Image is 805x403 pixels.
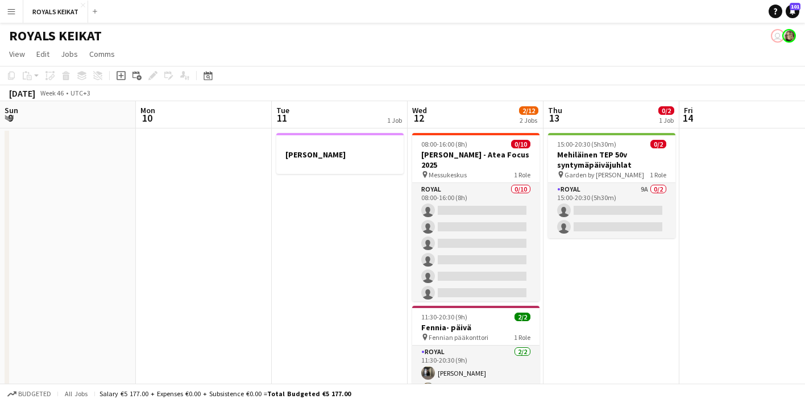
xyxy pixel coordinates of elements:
app-job-card: 11:30-20:30 (9h)2/2Fennia- päivä Fennian pääkonttori1 RoleRoyal2/211:30-20:30 (9h)[PERSON_NAME][P... [412,306,540,401]
span: 1 Role [514,333,530,342]
app-job-card: 15:00-20:30 (5h30m)0/2Mehiläinen TEP 50v syntymäpäiväjuhlat Garden by [PERSON_NAME]1 RoleRoyal9A0... [548,133,675,238]
span: 1 Role [514,171,530,179]
div: [DATE] [9,88,35,99]
span: Comms [89,49,115,59]
a: Edit [32,47,54,61]
span: Fri [684,105,693,115]
a: View [5,47,30,61]
span: 0/10 [511,140,530,148]
span: 15:00-20:30 (5h30m) [557,140,616,148]
h3: Fennia- päivä [412,322,540,333]
span: Total Budgeted €5 177.00 [267,389,351,398]
app-job-card: 08:00-16:00 (8h)0/10[PERSON_NAME] - Atea Focus 2025 Messukeskus1 RoleRoyal0/1008:00-16:00 (8h) [412,133,540,301]
span: 13 [546,111,562,124]
button: Budgeted [6,388,53,400]
span: View [9,49,25,59]
span: 11 [275,111,289,124]
span: 0/2 [658,106,674,115]
app-card-role: Royal9A0/215:00-20:30 (5h30m) [548,183,675,238]
div: 1 Job [387,116,402,124]
span: Jobs [61,49,78,59]
app-card-role: Royal2/211:30-20:30 (9h)[PERSON_NAME][PERSON_NAME] [412,346,540,401]
span: 11:30-20:30 (9h) [421,313,467,321]
h1: ROYALS KEIKAT [9,27,102,44]
h3: [PERSON_NAME] - Atea Focus 2025 [412,149,540,170]
span: 2/12 [519,106,538,115]
span: All jobs [63,389,90,398]
span: 101 [790,3,800,10]
a: 101 [786,5,799,18]
span: Edit [36,49,49,59]
div: UTC+3 [70,89,90,97]
span: 14 [682,111,693,124]
a: Jobs [56,47,82,61]
span: Mon [140,105,155,115]
span: Budgeted [18,390,51,398]
span: Tue [276,105,289,115]
span: 08:00-16:00 (8h) [421,140,467,148]
span: Week 46 [38,89,66,97]
span: 0/2 [650,140,666,148]
h3: [PERSON_NAME] [276,149,404,160]
span: 2/2 [514,313,530,321]
span: Garden by [PERSON_NAME] [565,171,644,179]
span: 1 Role [650,171,666,179]
span: Messukeskus [429,171,467,179]
div: Salary €5 177.00 + Expenses €0.00 + Subsistence €0.00 = [99,389,351,398]
button: ROYALS KEIKAT [23,1,88,23]
a: Comms [85,47,119,61]
app-card-role: Royal0/1008:00-16:00 (8h) [412,183,540,370]
app-user-avatar: Johanna Hytönen [771,29,785,43]
h3: Mehiläinen TEP 50v syntymäpäiväjuhlat [548,149,675,170]
span: 10 [139,111,155,124]
span: 9 [3,111,18,124]
span: 12 [410,111,427,124]
app-user-avatar: Pauliina Aalto [782,29,796,43]
span: Fennian pääkonttori [429,333,488,342]
span: Thu [548,105,562,115]
div: 1 Job [659,116,674,124]
app-job-card: [PERSON_NAME] [276,133,404,174]
div: 2 Jobs [520,116,538,124]
span: Wed [412,105,427,115]
span: Sun [5,105,18,115]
